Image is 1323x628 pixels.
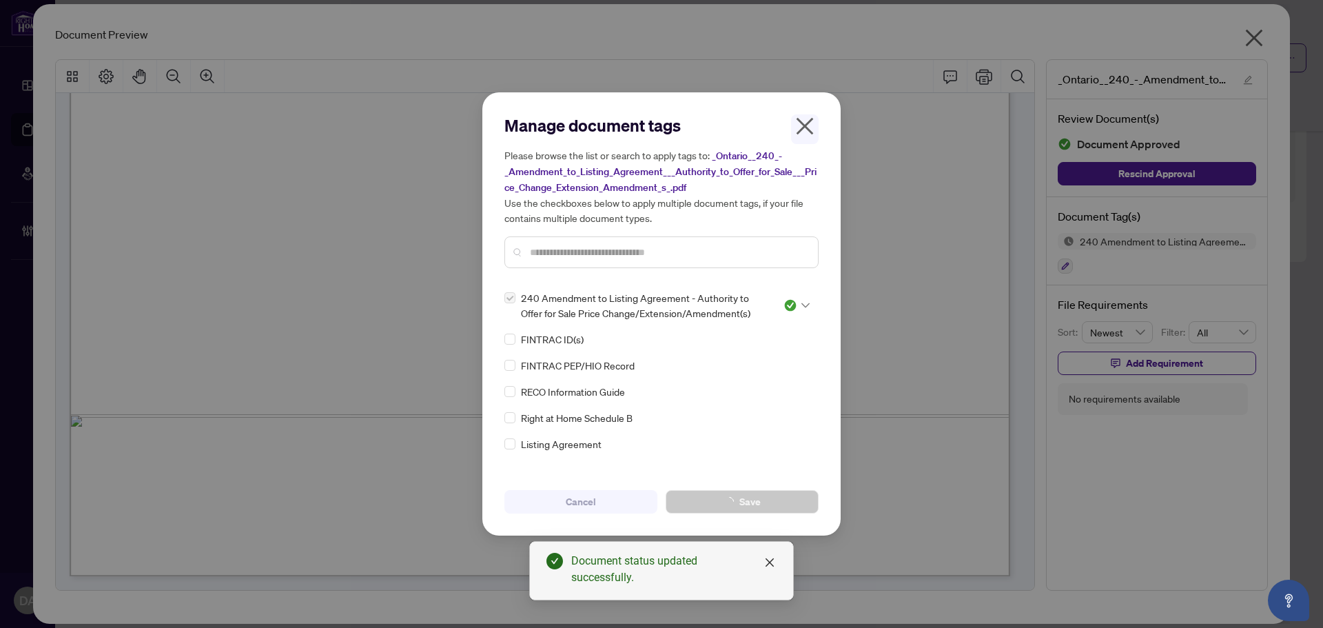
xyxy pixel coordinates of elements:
span: FINTRAC ID(s) [521,332,584,347]
span: close [764,557,775,568]
button: Open asap [1268,580,1309,621]
span: FINTRAC PEP/HIO Record [521,358,635,373]
a: Close [762,555,777,570]
span: Approved [783,298,810,312]
h2: Manage document tags [504,114,819,136]
span: 240 Amendment to Listing Agreement - Authority to Offer for Sale Price Change/Extension/Amendment(s) [521,290,767,321]
span: Listing Agreement [521,436,602,452]
span: _Ontario__240_-_Amendment_to_Listing_Agreement___Authority_to_Offer_for_Sale___Price_Change_Exten... [504,150,817,194]
div: Document status updated successfully. [571,553,777,586]
button: Cancel [504,490,657,514]
span: check-circle [546,553,563,569]
h5: Please browse the list or search to apply tags to: Use the checkboxes below to apply multiple doc... [504,148,819,225]
button: Save [666,490,819,514]
img: status [783,298,797,312]
span: RECO Information Guide [521,384,625,399]
span: Right at Home Schedule B [521,410,633,425]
